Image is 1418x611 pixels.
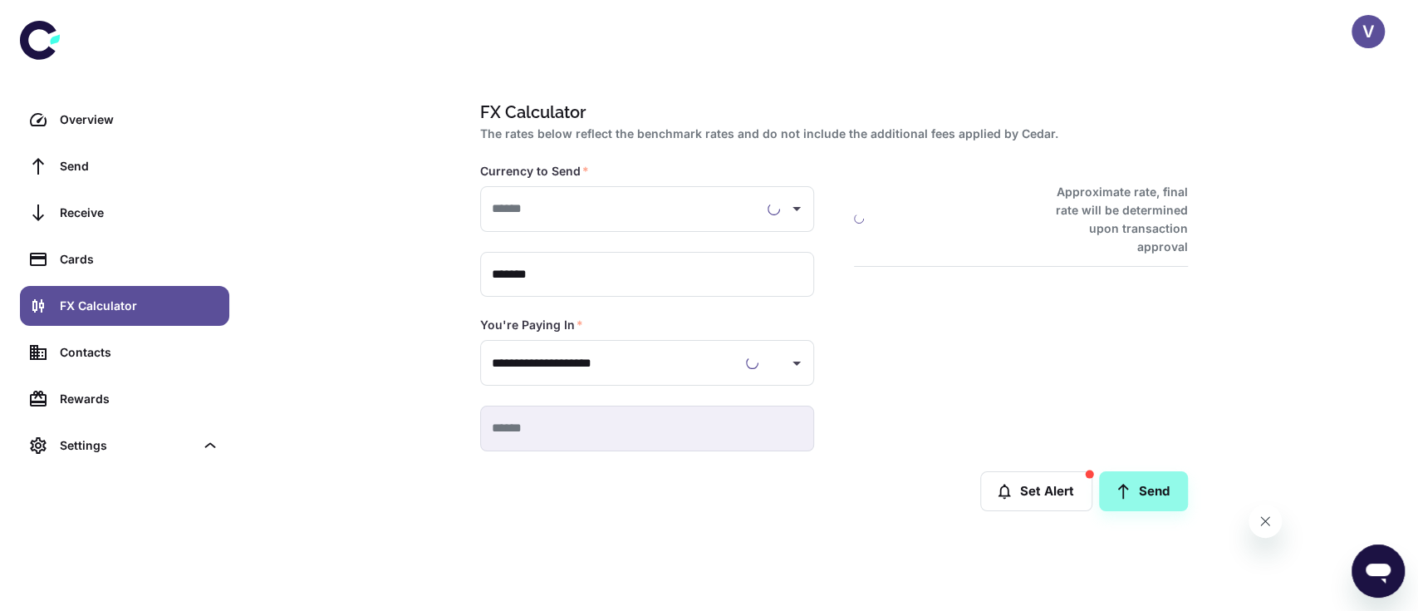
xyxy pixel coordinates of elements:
div: FX Calculator [60,297,219,315]
div: Receive [60,204,219,222]
div: Send [60,157,219,175]
div: Settings [60,436,194,455]
button: Open [785,197,808,220]
a: FX Calculator [20,286,229,326]
button: Set Alert [980,471,1092,511]
iframe: Button to launch messaging window [1352,544,1405,598]
div: Rewards [60,390,219,408]
a: Overview [20,100,229,140]
div: Settings [20,426,229,466]
a: Rewards [20,379,229,419]
div: Cards [60,250,219,269]
label: Currency to Send [480,163,589,180]
button: Open [785,352,808,375]
a: Send [20,146,229,186]
a: Receive [20,193,229,233]
h6: Approximate rate, final rate will be determined upon transaction approval [1038,183,1188,256]
div: Overview [60,111,219,129]
label: You're Paying In [480,317,583,333]
div: Contacts [60,343,219,362]
a: Cards [20,239,229,279]
span: Hi. Need any help? [10,12,120,25]
iframe: Close message [1249,505,1282,538]
a: Send [1099,471,1188,511]
h1: FX Calculator [480,100,1181,125]
button: V [1352,15,1385,48]
a: Contacts [20,333,229,372]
